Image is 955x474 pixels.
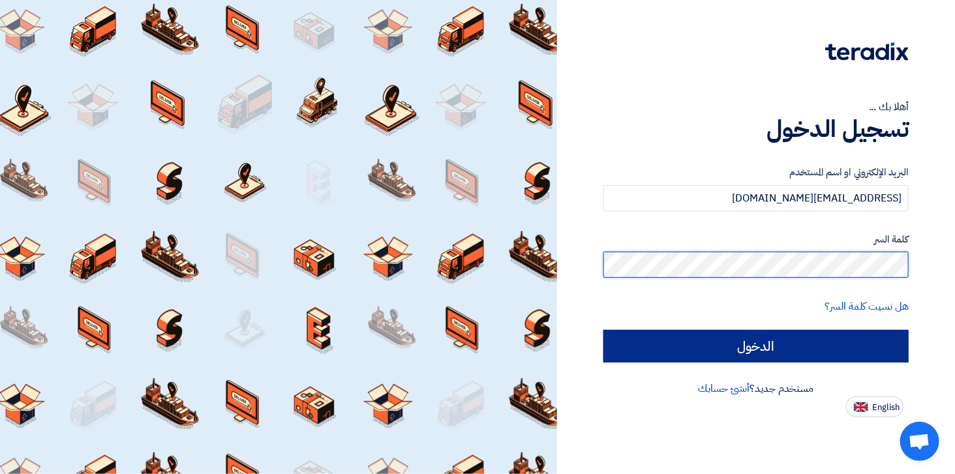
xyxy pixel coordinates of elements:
[900,422,939,461] div: Open chat
[603,185,909,211] input: أدخل بريد العمل الإلكتروني او اسم المستخدم الخاص بك ...
[603,330,909,363] input: الدخول
[603,115,909,143] h1: تسجيل الدخول
[825,42,909,61] img: Teradix logo
[825,299,909,314] a: هل نسيت كلمة السر؟
[699,381,750,396] a: أنشئ حسابك
[846,396,903,417] button: English
[854,402,868,412] img: en-US.png
[603,99,909,115] div: أهلا بك ...
[603,165,909,180] label: البريد الإلكتروني او اسم المستخدم
[872,403,900,412] span: English
[603,381,909,396] div: مستخدم جديد؟
[603,232,909,247] label: كلمة السر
